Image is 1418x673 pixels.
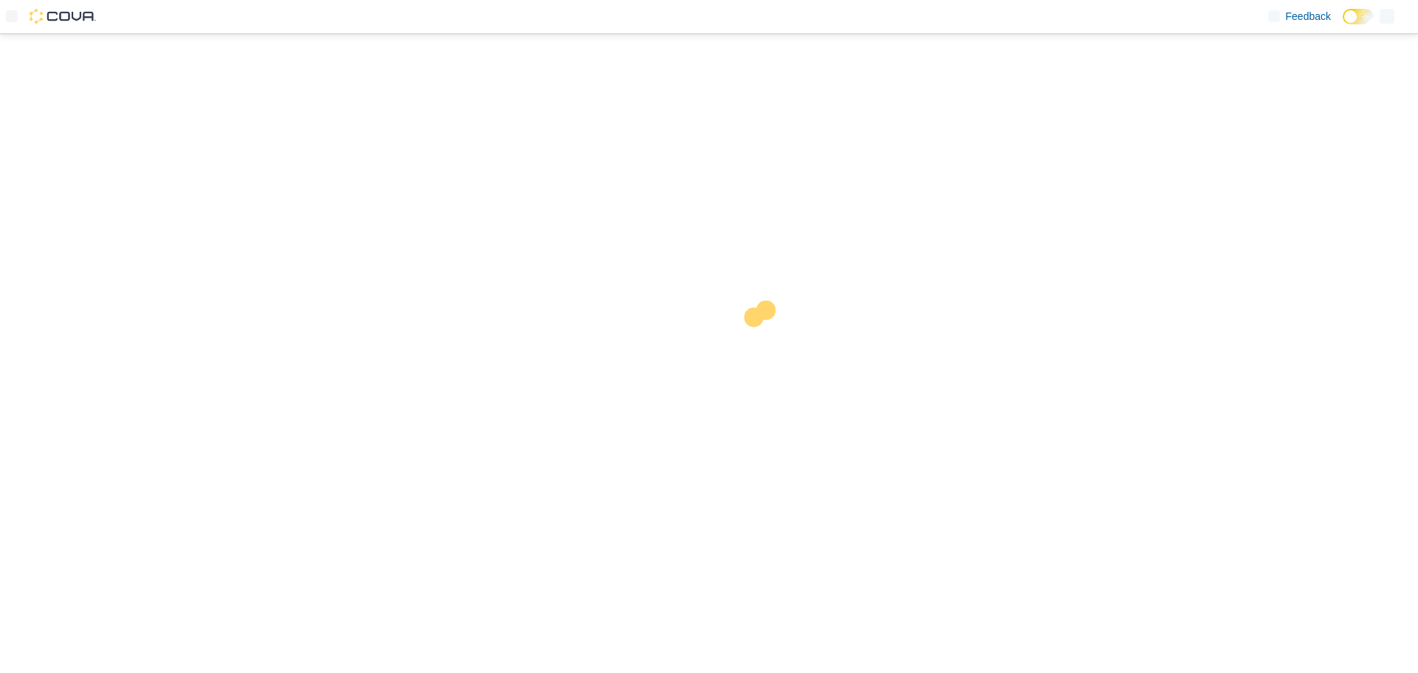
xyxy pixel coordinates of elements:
img: Cova [30,9,96,24]
img: cova-loader [709,290,820,400]
input: Dark Mode [1343,9,1374,24]
span: Feedback [1286,9,1331,24]
a: Feedback [1262,1,1337,31]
